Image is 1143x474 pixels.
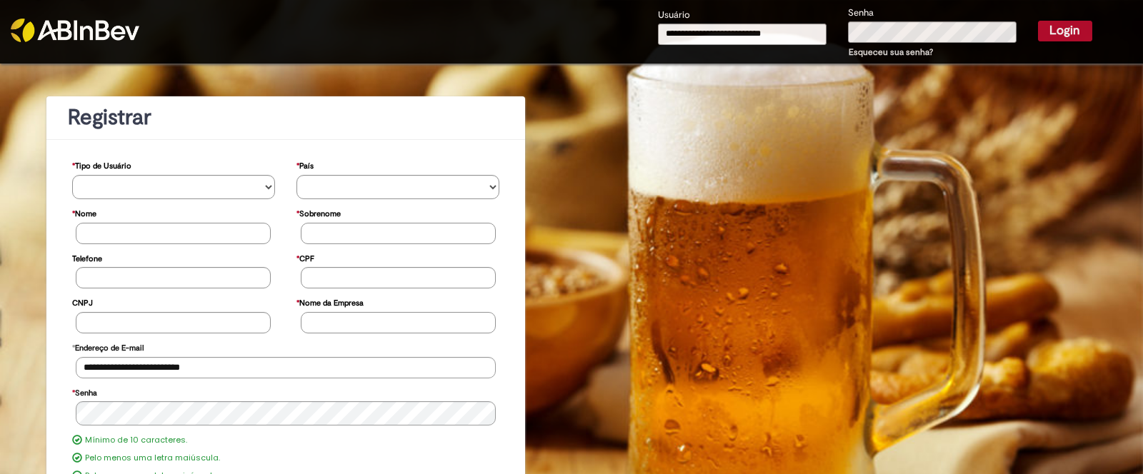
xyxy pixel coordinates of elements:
[848,6,874,20] label: Senha
[85,435,187,446] label: Mínimo de 10 caracteres.
[11,19,139,42] img: ABInbev-white.png
[72,154,131,175] label: Tipo de Usuário
[72,381,97,402] label: Senha
[1038,21,1092,41] button: Login
[849,46,933,58] a: Esqueceu sua senha?
[296,247,314,268] label: CPF
[296,154,314,175] label: País
[72,336,144,357] label: Endereço de E-mail
[658,9,690,22] label: Usuário
[296,291,364,312] label: Nome da Empresa
[296,202,341,223] label: Sobrenome
[85,453,220,464] label: Pelo menos uma letra maiúscula.
[72,202,96,223] label: Nome
[68,106,504,129] h1: Registrar
[72,247,102,268] label: Telefone
[72,291,93,312] label: CNPJ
